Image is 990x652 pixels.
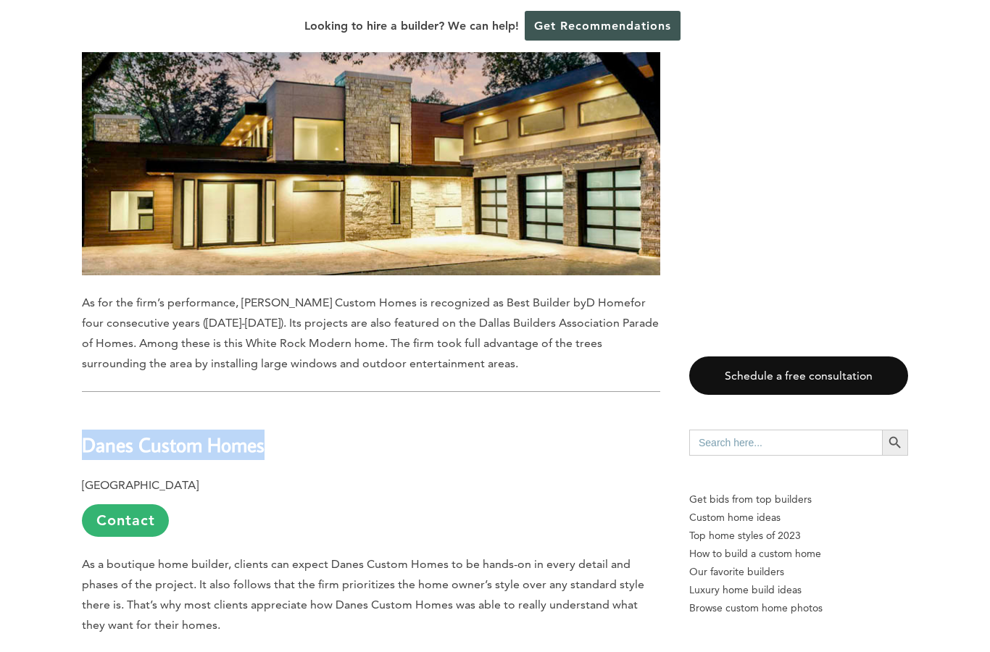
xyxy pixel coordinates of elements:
[82,504,169,537] a: Contact
[689,509,908,527] a: Custom home ideas
[689,430,882,456] input: Search here...
[525,11,681,41] a: Get Recommendations
[712,548,973,635] iframe: Drift Widget Chat Controller
[82,478,199,492] b: [GEOGRAPHIC_DATA]
[689,563,908,581] a: Our favorite builders
[887,435,903,451] svg: Search
[82,296,586,309] span: As for the firm’s performance, [PERSON_NAME] Custom Homes is recognized as Best Builder by
[689,545,908,563] a: How to build a custom home
[82,432,265,457] b: Danes Custom Homes
[82,557,644,632] span: As a boutique home builder, clients can expect Danes Custom Homes to be hands-on in every detail ...
[689,581,908,599] a: Luxury home build ideas
[689,356,908,395] a: Schedule a free consultation
[689,599,908,617] a: Browse custom home photos
[689,490,908,509] p: Get bids from top builders
[689,527,908,545] a: Top home styles of 2023
[586,296,631,309] span: D Home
